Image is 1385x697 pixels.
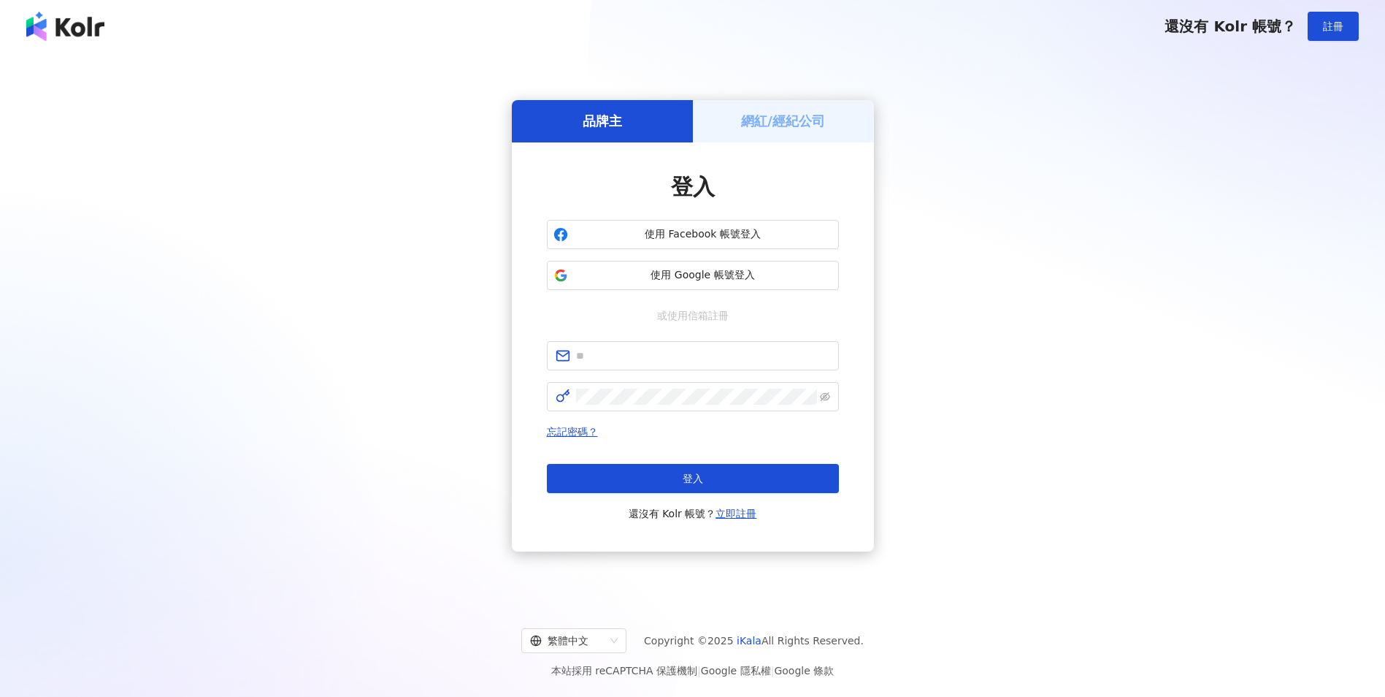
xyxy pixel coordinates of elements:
[1308,12,1359,41] button: 註冊
[583,112,622,130] h5: 品牌主
[629,505,757,522] span: 還沒有 Kolr 帳號？
[547,261,839,290] button: 使用 Google 帳號登入
[547,220,839,249] button: 使用 Facebook 帳號登入
[671,174,715,199] span: 登入
[715,508,756,519] a: 立即註冊
[547,464,839,493] button: 登入
[774,665,834,677] a: Google 條款
[771,665,775,677] span: |
[26,12,104,41] img: logo
[574,227,832,242] span: 使用 Facebook 帳號登入
[547,426,598,438] a: 忘記密碼？
[820,392,830,402] span: eye-invisible
[551,662,834,679] span: 本站採用 reCAPTCHA 保護機制
[737,635,761,647] a: iKala
[1323,20,1343,32] span: 註冊
[647,308,739,324] span: 或使用信箱註冊
[574,268,832,283] span: 使用 Google 帳號登入
[1165,18,1296,35] span: 還沒有 Kolr 帳號？
[530,629,605,652] div: 繁體中文
[644,632,864,650] span: Copyright © 2025 All Rights Reserved.
[701,665,771,677] a: Google 隱私權
[697,665,701,677] span: |
[741,112,825,130] h5: 網紅/經紀公司
[683,473,703,484] span: 登入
